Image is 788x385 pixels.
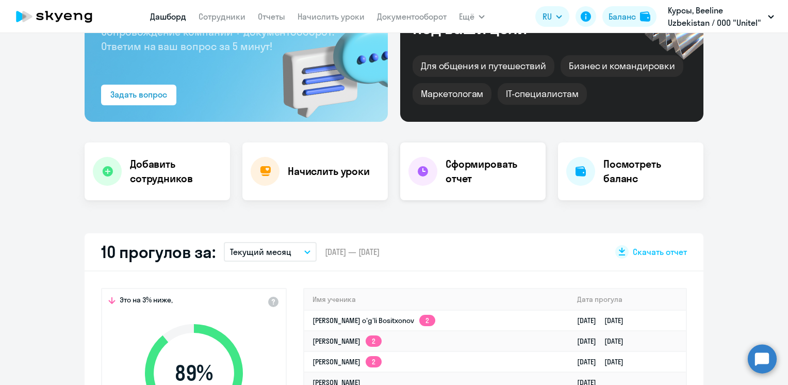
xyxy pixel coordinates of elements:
div: Бизнес и командировки [561,55,683,77]
a: [DATE][DATE] [577,336,632,346]
div: IT-специалистам [498,83,586,105]
h4: Сформировать отчет [446,157,537,186]
button: Ещё [459,6,485,27]
a: [DATE][DATE] [577,316,632,325]
app-skyeng-badge: 2 [366,356,382,367]
button: Балансbalance [602,6,656,27]
app-skyeng-badge: 2 [419,315,435,326]
a: Сотрудники [199,11,245,22]
img: balance [640,11,650,22]
a: [DATE][DATE] [577,357,632,366]
app-skyeng-badge: 2 [366,335,382,347]
a: Начислить уроки [298,11,365,22]
span: [DATE] — [DATE] [325,246,380,258]
h4: Добавить сотрудников [130,157,222,186]
span: RU [543,10,552,23]
div: Курсы английского под ваши цели [413,2,589,37]
h4: Начислить уроки [288,164,370,179]
span: Ещё [459,10,474,23]
span: Это на 3% ниже, [120,295,173,308]
button: RU [535,6,569,27]
p: Текущий месяц [230,246,291,258]
button: Текущий месяц [224,242,317,262]
p: Курсы, Beeline Uzbekistan / ООО "Unitel" [668,4,764,29]
a: Дашборд [150,11,186,22]
a: Документооборот [377,11,447,22]
h4: Посмотреть баланс [603,157,695,186]
a: [PERSON_NAME]2 [313,336,382,346]
h2: 10 прогулов за: [101,242,216,262]
div: Маркетологам [413,83,491,105]
button: Задать вопрос [101,85,176,105]
th: Имя ученика [304,289,569,310]
div: Баланс [609,10,636,23]
button: Курсы, Beeline Uzbekistan / ООО "Unitel" [663,4,779,29]
a: [PERSON_NAME]2 [313,357,382,366]
th: Дата прогула [569,289,686,310]
a: Отчеты [258,11,285,22]
span: Скачать отчет [633,246,687,258]
img: bg-img [268,6,388,122]
a: [PERSON_NAME] o'g'li Bositxonov2 [313,316,435,325]
div: Задать вопрос [110,88,167,101]
div: Для общения и путешествий [413,55,554,77]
